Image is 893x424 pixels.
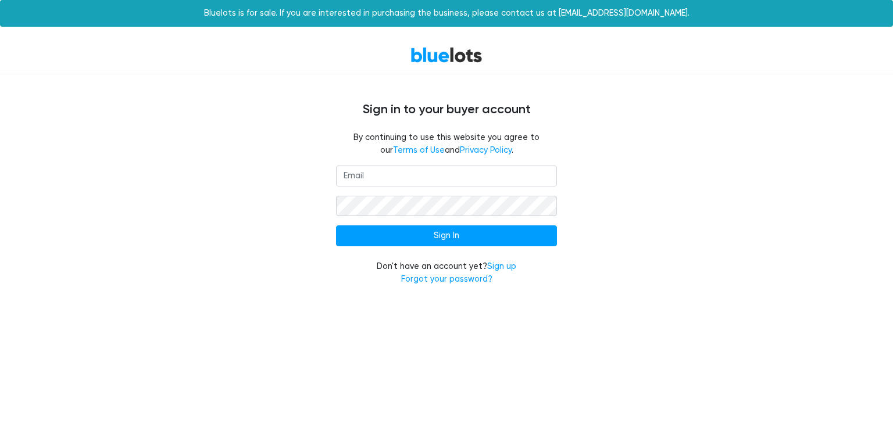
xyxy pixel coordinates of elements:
[393,145,445,155] a: Terms of Use
[410,46,483,63] a: BlueLots
[336,131,557,156] fieldset: By continuing to use this website you agree to our and .
[460,145,512,155] a: Privacy Policy
[336,166,557,186] input: Email
[336,260,557,285] div: Don't have an account yet?
[487,261,516,271] a: Sign up
[98,102,795,117] h4: Sign in to your buyer account
[401,274,492,284] a: Forgot your password?
[336,225,557,246] input: Sign In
